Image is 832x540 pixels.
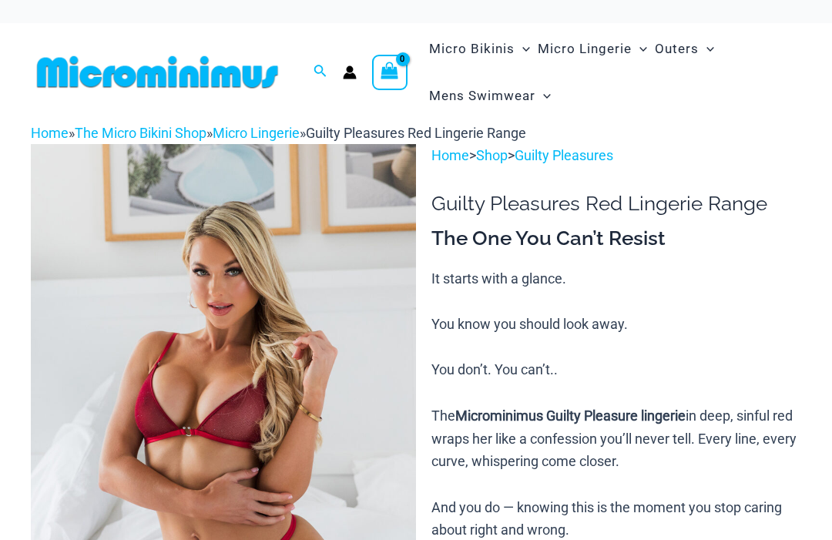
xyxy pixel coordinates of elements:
a: The Micro Bikini Shop [75,125,206,141]
a: Micro LingerieMenu ToggleMenu Toggle [534,25,651,72]
span: » » » [31,125,526,141]
p: > > [431,144,801,167]
span: Mens Swimwear [429,76,535,116]
a: Mens SwimwearMenu ToggleMenu Toggle [425,72,555,119]
a: Search icon link [314,62,327,82]
h3: The One You Can’t Resist [431,226,801,252]
a: View Shopping Cart, empty [372,55,408,90]
span: Menu Toggle [515,29,530,69]
a: Micro Lingerie [213,125,300,141]
img: MM SHOP LOGO FLAT [31,55,284,89]
h1: Guilty Pleasures Red Lingerie Range [431,192,801,216]
a: Home [31,125,69,141]
a: Guilty Pleasures [515,147,613,163]
span: Micro Lingerie [538,29,632,69]
span: Outers [655,29,699,69]
span: Menu Toggle [632,29,647,69]
a: Micro BikinisMenu ToggleMenu Toggle [425,25,534,72]
span: Menu Toggle [699,29,714,69]
nav: Site Navigation [423,23,801,122]
b: Microminimus Guilty Pleasure lingerie [455,408,686,424]
a: OutersMenu ToggleMenu Toggle [651,25,718,72]
a: Account icon link [343,65,357,79]
a: Home [431,147,469,163]
a: Shop [476,147,508,163]
span: Menu Toggle [535,76,551,116]
span: Guilty Pleasures Red Lingerie Range [306,125,526,141]
span: Micro Bikinis [429,29,515,69]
